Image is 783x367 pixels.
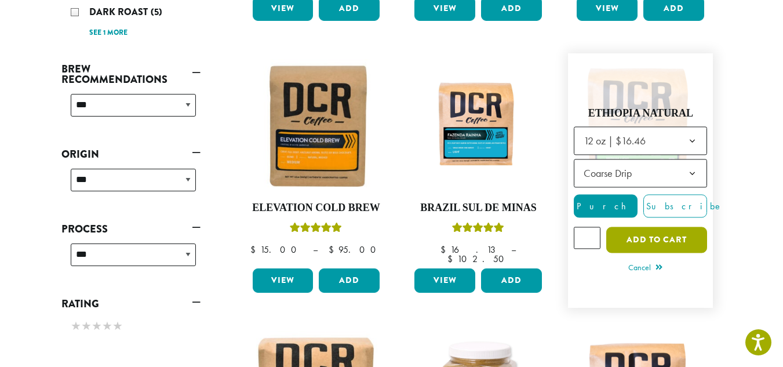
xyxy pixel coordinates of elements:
a: Origin [61,144,201,164]
h4: Brazil Sul De Minas [411,202,545,215]
a: Rated 5.00 out of 5 [574,59,707,303]
span: Purchase [574,201,672,213]
span: $ [447,253,457,265]
span: 12 oz | $16.46 [574,127,707,155]
span: ★ [92,318,102,335]
a: See 1 more [89,27,128,39]
button: Add [481,268,542,293]
h4: Ethiopia Natural [574,107,707,120]
a: Brazil Sul De MinasRated 5.00 out of 5 [411,59,545,264]
img: Elevation-Cold-Brew-300x300.jpg [249,59,383,192]
span: $ [329,244,338,256]
span: ★ [81,318,92,335]
h4: Elevation Cold Brew [250,202,383,215]
div: Origin [61,164,201,205]
img: Fazenda-Rainha_12oz_Mockup.jpg [411,76,545,176]
span: $ [250,244,260,256]
span: $ [440,244,450,256]
span: Dark Roast [89,5,151,19]
span: Coarse Drip [579,162,643,185]
span: Subscribe [644,201,723,213]
span: – [313,244,318,256]
bdi: 102.50 [447,253,509,265]
span: Coarse Drip [574,159,707,188]
div: Rated 5.00 out of 5 [452,221,504,238]
span: Coarse Drip [584,167,632,180]
span: ★ [71,318,81,335]
a: Process [61,219,201,239]
bdi: 95.00 [329,244,381,256]
bdi: 16.13 [440,244,500,256]
a: View [253,268,314,293]
button: Add [319,268,380,293]
a: Brew Recommendations [61,59,201,89]
button: Add to cart [606,227,707,253]
span: ★ [112,318,123,335]
span: (5) [151,5,162,19]
input: Product quantity [574,227,600,249]
span: 12 oz | $16.46 [584,135,646,148]
a: Cancel [628,261,662,277]
a: Elevation Cold BrewRated 5.00 out of 5 [250,59,383,264]
div: Rating [61,314,201,340]
div: Rated 5.00 out of 5 [290,221,342,238]
span: ★ [102,318,112,335]
span: – [511,244,516,256]
a: Rating [61,294,201,314]
div: Process [61,239,201,280]
a: View [414,268,475,293]
bdi: 15.00 [250,244,302,256]
span: 12 oz | $16.46 [579,130,657,152]
div: Brew Recommendations [61,89,201,130]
